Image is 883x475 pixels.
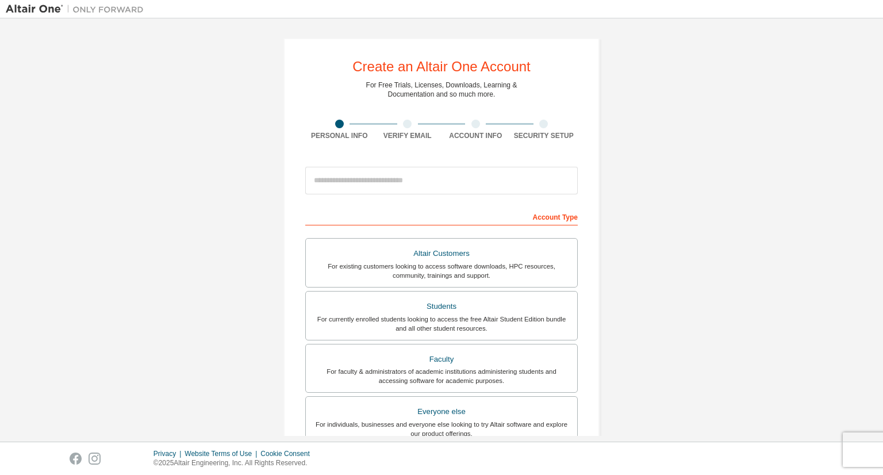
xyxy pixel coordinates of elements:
div: For Free Trials, Licenses, Downloads, Learning & Documentation and so much more. [366,81,517,99]
div: Create an Altair One Account [352,60,531,74]
img: instagram.svg [89,453,101,465]
p: © 2025 Altair Engineering, Inc. All Rights Reserved. [153,458,317,468]
div: Everyone else [313,404,570,420]
div: Faculty [313,351,570,367]
div: For currently enrolled students looking to access the free Altair Student Edition bundle and all ... [313,315,570,333]
div: Security Setup [510,131,578,140]
div: Verify Email [374,131,442,140]
div: Students [313,298,570,315]
div: Website Terms of Use [185,449,260,458]
div: Personal Info [305,131,374,140]
div: Privacy [153,449,185,458]
div: Altair Customers [313,246,570,262]
div: Account Type [305,207,578,225]
div: For existing customers looking to access software downloads, HPC resources, community, trainings ... [313,262,570,280]
img: Altair One [6,3,149,15]
div: For individuals, businesses and everyone else looking to try Altair software and explore our prod... [313,420,570,438]
div: Cookie Consent [260,449,316,458]
img: facebook.svg [70,453,82,465]
div: Account Info [441,131,510,140]
div: For faculty & administrators of academic institutions administering students and accessing softwa... [313,367,570,385]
